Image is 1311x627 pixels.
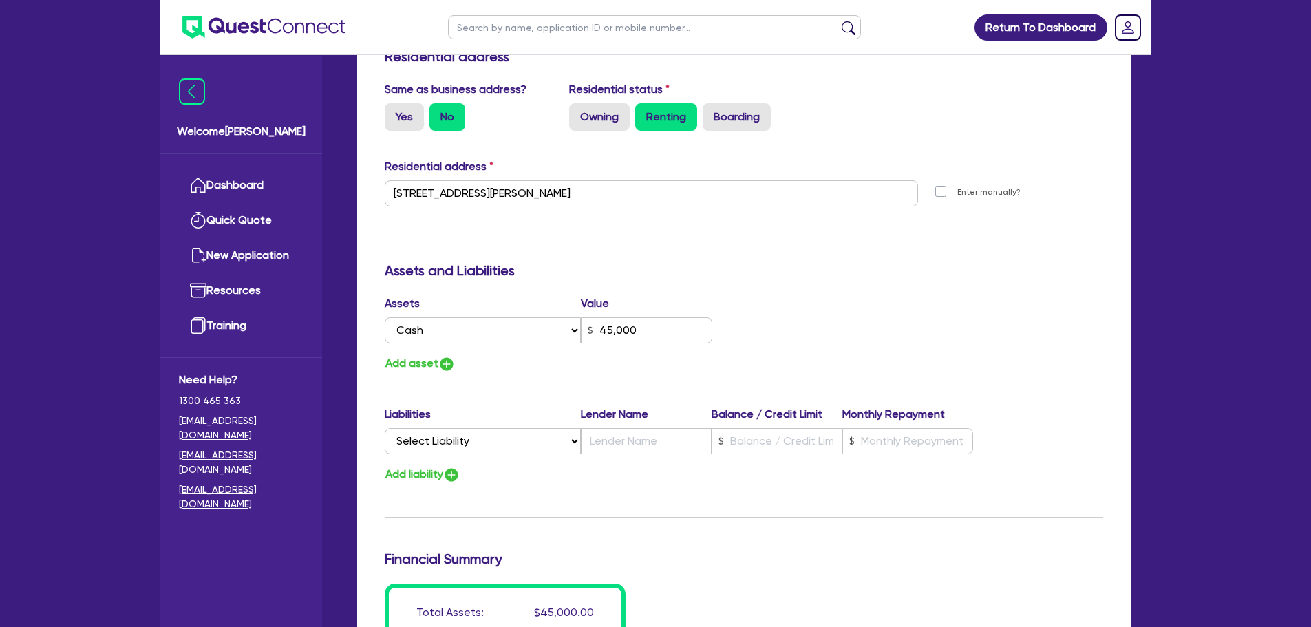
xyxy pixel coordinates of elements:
span: Welcome [PERSON_NAME] [177,123,306,140]
a: Resources [179,273,303,308]
label: Value [581,295,609,312]
label: Monthly Repayment [842,406,973,423]
span: $45,000.00 [534,606,594,619]
h3: Residential address [385,48,1103,65]
input: Monthly Repayment [842,428,973,454]
input: Balance / Credit Limit [712,428,842,454]
img: icon-menu-close [179,78,205,105]
img: new-application [190,247,206,264]
label: Lender Name [581,406,712,423]
label: Liabilities [385,406,581,423]
a: Training [179,308,303,343]
tcxspan: Call 1300 465 363 via 3CX [179,395,241,406]
a: Return To Dashboard [974,14,1107,41]
h3: Financial Summary [385,551,1103,567]
img: training [190,317,206,334]
label: Renting [635,103,697,131]
a: Quick Quote [179,203,303,238]
button: Add liability [385,465,460,484]
span: Need Help? [179,372,303,388]
input: Value [581,317,712,343]
h3: Assets and Liabilities [385,262,1103,279]
label: Enter manually? [957,186,1021,199]
a: New Application [179,238,303,273]
label: Yes [385,103,424,131]
input: Lender Name [581,428,712,454]
img: icon-add [443,467,460,483]
img: icon-add [438,356,455,372]
label: Owning [569,103,630,131]
label: Boarding [703,103,771,131]
a: Dashboard [179,168,303,203]
label: Residential address [385,158,493,175]
label: Balance / Credit Limit [712,406,842,423]
a: [EMAIL_ADDRESS][DOMAIN_NAME] [179,414,303,443]
label: No [429,103,465,131]
a: [EMAIL_ADDRESS][DOMAIN_NAME] [179,448,303,477]
button: Add asset [385,354,456,373]
label: Residential status [569,81,670,98]
label: Same as business address? [385,81,526,98]
a: [EMAIL_ADDRESS][DOMAIN_NAME] [179,482,303,511]
input: Search by name, application ID or mobile number... [448,15,861,39]
img: quest-connect-logo-blue [182,16,345,39]
img: quick-quote [190,212,206,229]
img: resources [190,282,206,299]
a: Dropdown toggle [1110,10,1146,45]
label: Assets [385,295,582,312]
div: Total Assets: [416,604,484,621]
